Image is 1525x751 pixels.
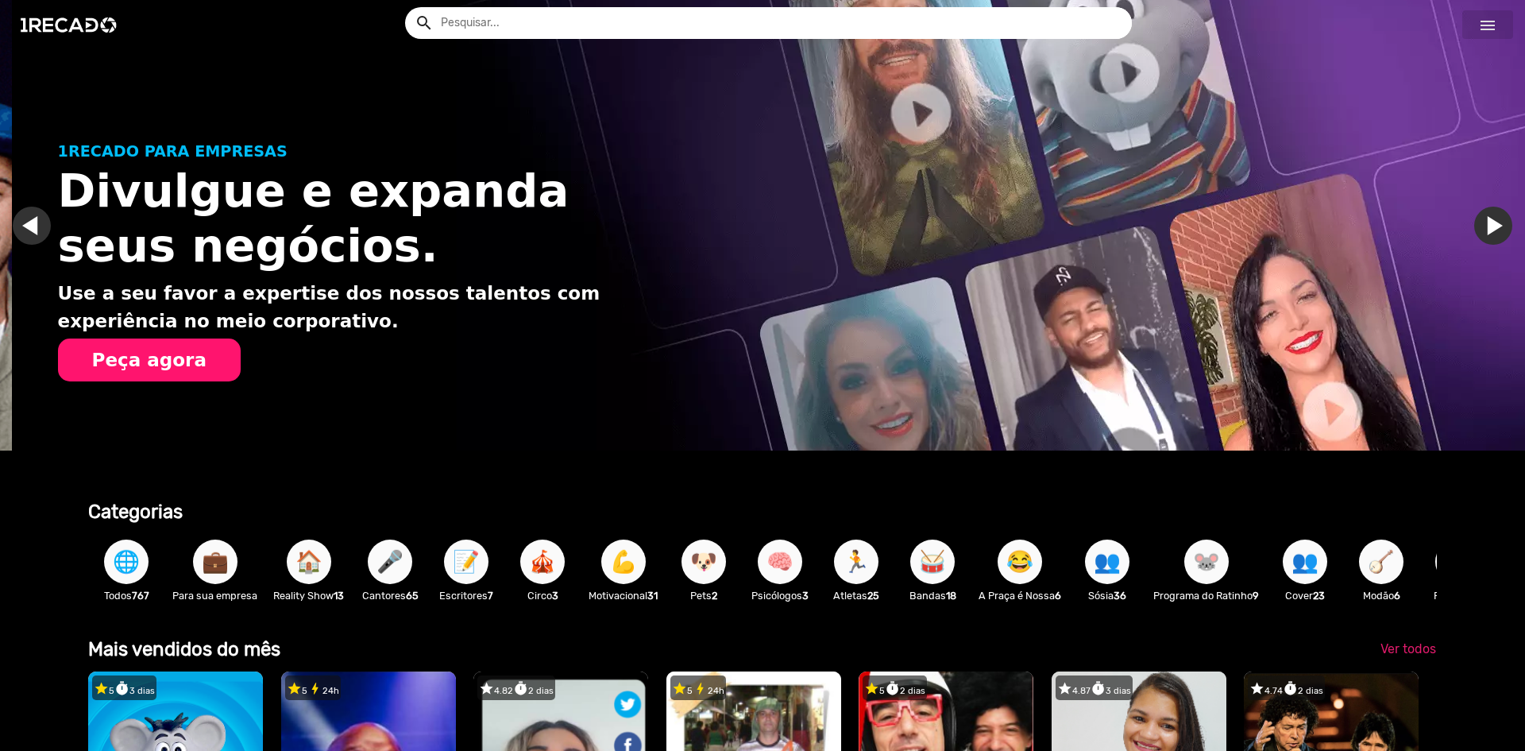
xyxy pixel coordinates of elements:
input: Pesquisar... [429,7,1132,39]
p: Modão [1351,588,1411,603]
button: 👥 [1085,540,1129,584]
span: 🏃 [843,540,870,584]
p: Use a seu favor a expertise dos nossos talentos com experiência no meio corporativo. [58,280,668,335]
b: Categorias [88,501,183,523]
button: 🪕 [1359,540,1403,584]
p: Circo [512,588,573,603]
p: Cover [1275,588,1335,603]
button: 🏠 [287,540,331,584]
b: 6 [1394,590,1400,602]
span: 🥁 [919,540,946,584]
span: 📝 [453,540,480,584]
span: 🏠 [295,540,322,584]
p: Psicólogos [750,588,810,603]
button: 📝 [444,540,488,584]
b: 2 [712,590,717,602]
span: 🧠 [766,540,793,584]
button: 🥁 [910,540,955,584]
a: Ir para o próximo slide [1486,207,1524,245]
b: 3 [802,590,809,602]
span: 🎪 [529,540,556,584]
b: 25 [867,590,879,602]
p: Sósia [1077,588,1137,603]
b: 6 [1055,590,1061,602]
p: Cantores [360,588,420,603]
p: Programa do Ratinho [1153,588,1259,603]
p: Para sua empresa [172,588,257,603]
b: 31 [647,590,658,602]
button: Example home icon [409,8,437,36]
button: 🧠 [758,540,802,584]
b: 9 [1253,590,1259,602]
a: Ir para o slide anterior [25,207,63,245]
button: 🐭 [1184,540,1229,584]
p: Bandas [902,588,963,603]
button: 🏃 [834,540,878,584]
button: 👥 [1283,540,1327,584]
span: 👥 [1094,540,1121,584]
span: Ver todos [1380,641,1436,656]
b: 7 [488,590,493,602]
p: Motivacional [589,588,658,603]
b: 23 [1313,590,1325,602]
button: 💪 [601,540,646,584]
b: 3 [552,590,558,602]
p: Todos [96,588,156,603]
mat-icon: Início [1478,16,1497,35]
span: 🌐 [113,540,140,584]
button: 🎤 [368,540,412,584]
p: 1RECADO PARA EMPRESAS [58,141,668,164]
mat-icon: Example home icon [415,14,434,33]
button: 💼 [193,540,237,584]
p: A Praça é Nossa [979,588,1061,603]
p: Atletas [826,588,886,603]
p: Pets [674,588,734,603]
span: 💪 [610,540,637,584]
button: 😂 [998,540,1042,584]
b: 36 [1114,590,1126,602]
button: 🌐 [104,540,149,584]
b: 18 [946,590,956,602]
span: 🪕 [1368,540,1395,584]
span: 🎤 [376,540,403,584]
h1: Divulgue e expanda seus negócios. [58,164,668,273]
button: Peça agora [58,339,241,381]
p: Escritores [436,588,496,603]
span: 💼 [202,540,229,584]
span: 😂 [1006,540,1033,584]
b: Mais vendidos do mês [88,638,280,660]
span: 👥 [1291,540,1318,584]
span: 🐭 [1193,540,1220,584]
b: 13 [334,590,344,602]
b: 65 [406,590,419,602]
span: 🐶 [690,540,717,584]
b: 767 [132,590,149,602]
p: Futebol [1427,588,1488,603]
button: 🎪 [520,540,565,584]
p: Reality Show [273,588,344,603]
button: 🐶 [681,540,726,584]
